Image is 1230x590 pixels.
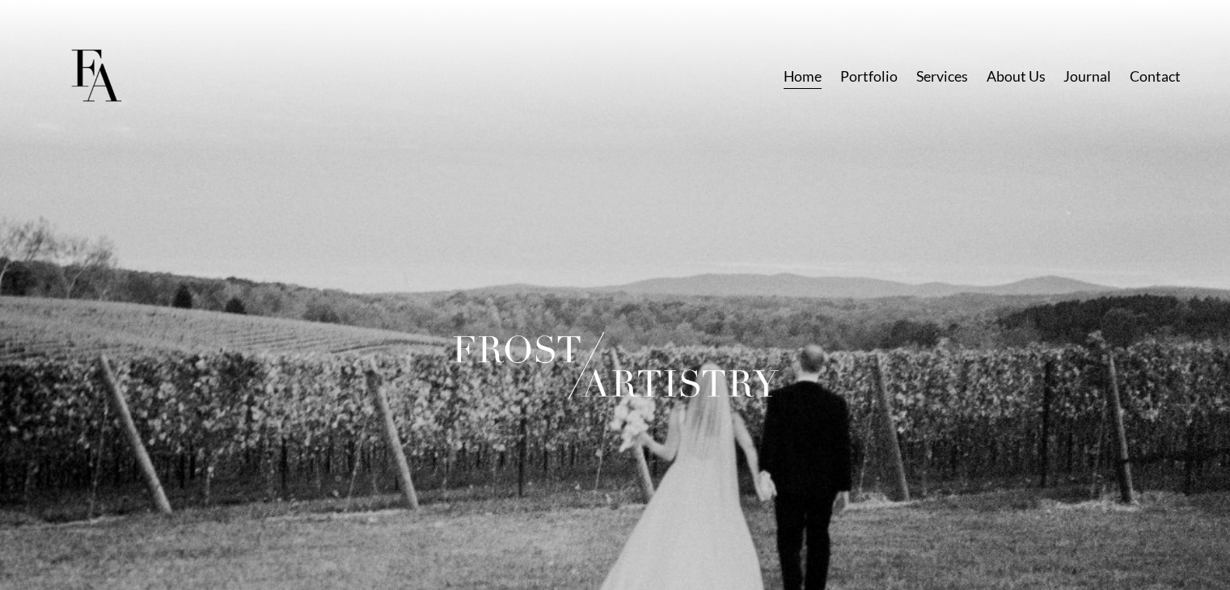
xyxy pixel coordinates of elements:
a: Home [784,61,822,91]
img: Frost Artistry [49,30,142,123]
a: About Us [987,61,1046,91]
a: Contact [1130,61,1181,91]
a: Portfolio [840,61,898,91]
a: Services [916,61,968,91]
a: Journal [1063,61,1111,91]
